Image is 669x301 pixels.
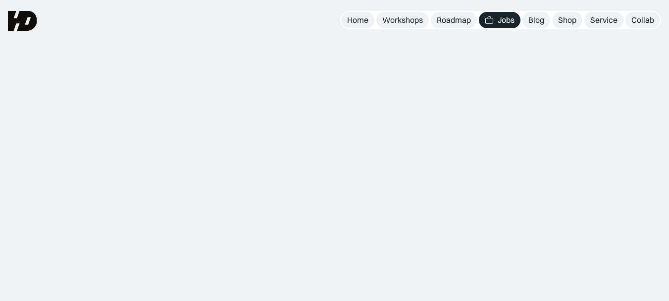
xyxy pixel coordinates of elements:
a: Shop [552,12,582,28]
div: Roadmap [437,15,471,25]
a: Blog [522,12,550,28]
a: Collab [625,12,660,28]
a: Service [584,12,623,28]
a: Workshops [376,12,429,28]
div: Home [347,15,368,25]
div: Shop [558,15,576,25]
div: Workshops [382,15,423,25]
div: Service [590,15,618,25]
a: Home [341,12,374,28]
div: Blog [528,15,544,25]
div: Collab [631,15,654,25]
div: Jobs [498,15,515,25]
a: Roadmap [431,12,477,28]
a: Jobs [479,12,520,28]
